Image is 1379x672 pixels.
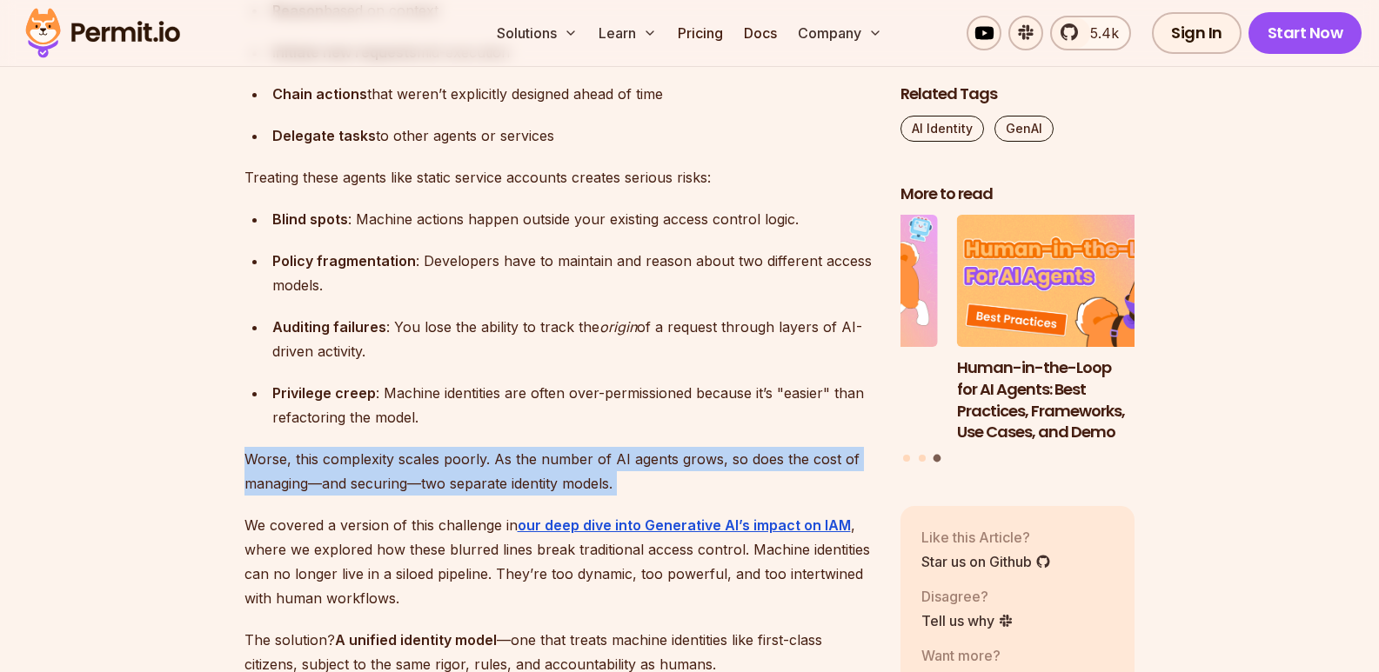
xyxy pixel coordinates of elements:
[335,631,497,649] strong: A unified identity model
[1152,12,1242,54] a: Sign In
[490,16,585,50] button: Solutions
[272,381,873,429] div: : Machine identities are often over-permissioned because it’s "easier" than refactoring the model.
[900,83,1135,105] h2: Related Tags
[994,116,1054,142] a: GenAI
[272,85,367,103] strong: Chain actions
[791,16,889,50] button: Company
[518,516,851,534] a: our deep dive into Generative AI’s impact on IAM
[921,527,1051,548] p: Like this Article?
[272,249,873,297] div: : Developers have to maintain and reason about two different access models.
[934,455,941,462] button: Go to slide 3
[921,610,1014,631] a: Tell us why
[244,165,873,190] p: Treating these agents like static service accounts creates serious risks:
[703,216,938,444] li: 2 of 3
[900,183,1135,205] h2: More to read
[272,252,416,269] strong: Policy fragmentation
[272,127,376,144] strong: Delegate tasks
[703,216,938,348] img: Why JWTs Can’t Handle AI Agent Access
[900,116,984,142] a: AI Identity
[903,455,910,462] button: Go to slide 1
[921,645,1057,666] p: Want more?
[957,216,1192,348] img: Human-in-the-Loop for AI Agents: Best Practices, Frameworks, Use Cases, and Demo
[1248,12,1362,54] a: Start Now
[272,207,873,231] div: : Machine actions happen outside your existing access control logic.
[272,315,873,363] div: : You lose the ability to track the of a request through layers of AI-driven activity.
[671,16,730,50] a: Pricing
[244,447,873,496] p: Worse, this complexity scales poorly. As the number of AI agents grows, so does the cost of manag...
[272,82,873,106] div: that weren’t explicitly designed ahead of time
[957,357,1192,443] h3: Human-in-the-Loop for AI Agents: Best Practices, Frameworks, Use Cases, and Demo
[272,384,376,402] strong: Privilege creep
[244,513,873,610] p: We covered a version of this challenge in , where we explored how these blurred lines break tradi...
[272,318,386,336] strong: Auditing failures
[703,357,938,401] h3: Why JWTs Can’t Handle AI Agent Access
[737,16,784,50] a: Docs
[1080,23,1119,43] span: 5.4k
[272,123,873,148] div: to other agents or services
[921,586,1014,607] p: Disagree?
[592,16,664,50] button: Learn
[957,216,1192,444] a: Human-in-the-Loop for AI Agents: Best Practices, Frameworks, Use Cases, and DemoHuman-in-the-Loop...
[599,318,637,336] em: origin
[921,551,1051,572] a: Star us on Github
[17,3,188,63] img: Permit logo
[919,455,926,462] button: Go to slide 2
[272,210,348,228] strong: Blind spots
[1050,16,1131,50] a: 5.4k
[900,216,1135,465] div: Posts
[957,216,1192,444] li: 3 of 3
